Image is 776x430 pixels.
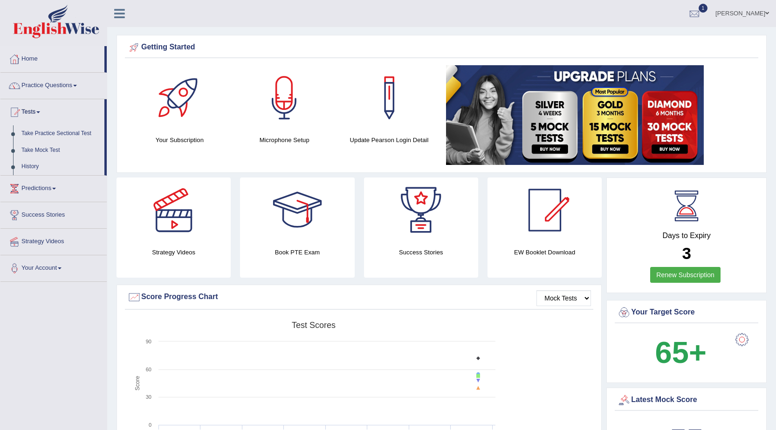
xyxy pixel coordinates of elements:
[127,41,756,55] div: Getting Started
[127,290,591,304] div: Score Progress Chart
[617,232,756,240] h4: Days to Expiry
[17,125,104,142] a: Take Practice Sectional Test
[699,4,708,13] span: 1
[488,247,602,257] h4: EW Booklet Download
[0,99,104,123] a: Tests
[0,255,107,279] a: Your Account
[0,73,107,96] a: Practice Questions
[134,376,141,391] tspan: Score
[0,229,107,252] a: Strategy Videos
[682,244,691,262] b: 3
[149,422,151,428] text: 0
[146,367,151,372] text: 60
[132,135,227,145] h4: Your Subscription
[146,339,151,344] text: 90
[0,202,107,225] a: Success Stories
[0,176,107,199] a: Predictions
[650,267,721,283] a: Renew Subscription
[0,46,104,69] a: Home
[17,142,104,159] a: Take Mock Test
[446,65,704,165] img: small5.jpg
[342,135,437,145] h4: Update Pearson Login Detail
[364,247,478,257] h4: Success Stories
[292,321,336,330] tspan: Test scores
[617,393,756,407] div: Latest Mock Score
[655,335,707,369] b: 65+
[117,247,231,257] h4: Strategy Videos
[240,247,354,257] h4: Book PTE Exam
[17,158,104,175] a: History
[146,394,151,400] text: 30
[617,306,756,320] div: Your Target Score
[237,135,332,145] h4: Microphone Setup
